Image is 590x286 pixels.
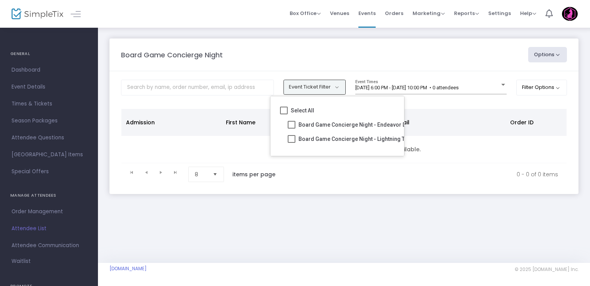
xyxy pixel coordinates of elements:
[195,171,207,178] span: 8
[232,171,275,178] label: items per page
[121,50,223,60] m-panel-title: Board Game Concierge Night
[10,46,88,62] h4: GENERAL
[12,133,86,143] span: Attendee Questions
[330,3,349,23] span: Venues
[292,167,558,182] kendo-pager-info: 0 - 0 of 0 items
[121,80,274,95] input: Search by name, order number, email, ip address
[10,188,88,203] h4: MANAGE ATTENDEES
[126,119,155,126] span: Admission
[109,266,147,272] a: [DOMAIN_NAME]
[355,85,459,90] span: [DATE] 6:00 PM - [DATE] 10:00 PM • 0 attendees
[12,258,31,265] span: Waitlist
[515,266,578,273] span: © 2025 [DOMAIN_NAME] Inc.
[226,119,255,126] span: First Name
[358,3,376,23] span: Events
[298,120,426,129] span: Board Game Concierge Night - Endeavor Deep Sea
[12,82,86,92] span: Event Details
[283,80,346,94] button: Event Ticket Filter
[413,10,445,17] span: Marketing
[12,150,86,160] span: [GEOGRAPHIC_DATA] Items
[12,224,86,234] span: Attendee List
[510,119,534,126] span: Order ID
[121,109,567,163] div: Data table
[516,80,567,95] button: Filter Options
[528,47,567,62] button: Options
[12,65,86,75] span: Dashboard
[298,134,415,144] span: Board Game Concierge Night - Lightning Train
[385,3,403,23] span: Orders
[12,116,86,126] span: Season Packages
[210,167,220,182] button: Select
[290,10,321,17] span: Box Office
[291,106,314,115] span: Select All
[12,167,86,177] span: Special Offers
[12,207,86,217] span: Order Management
[488,3,511,23] span: Settings
[12,99,86,109] span: Times & Tickets
[520,10,536,17] span: Help
[454,10,479,17] span: Reports
[12,241,86,251] span: Attendee Communication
